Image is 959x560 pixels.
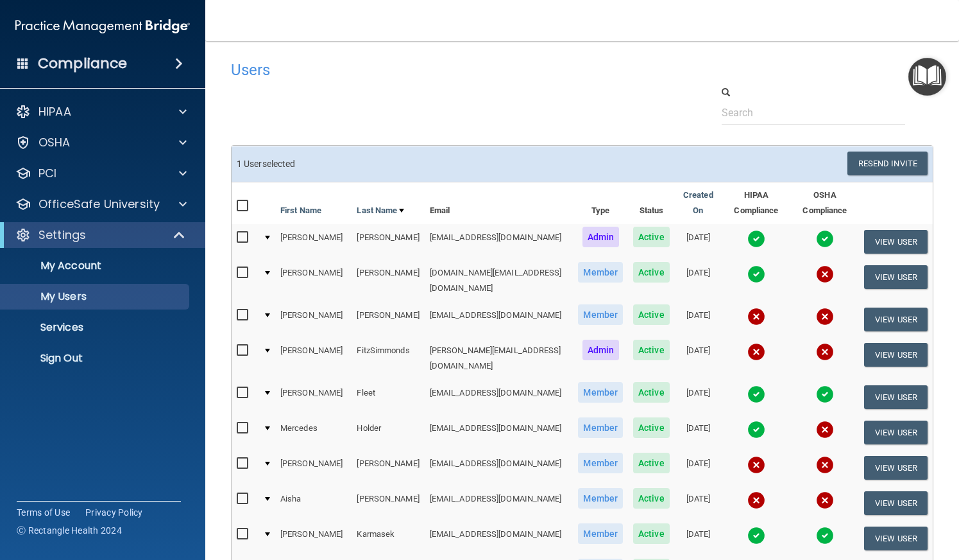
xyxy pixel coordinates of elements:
th: Type [573,182,628,224]
h4: Users [231,62,632,78]
img: tick.e7d51cea.svg [747,527,765,545]
span: Active [633,340,670,360]
img: tick.e7d51cea.svg [747,421,765,439]
td: [EMAIL_ADDRESS][DOMAIN_NAME] [425,486,573,521]
th: HIPAA Compliance [722,182,791,224]
span: Ⓒ Rectangle Health 2024 [17,524,122,537]
span: Active [633,227,670,247]
td: FitzSimmonds [352,337,424,380]
img: tick.e7d51cea.svg [747,230,765,248]
span: Member [578,488,623,509]
img: tick.e7d51cea.svg [816,230,834,248]
td: [DATE] [675,302,722,337]
td: [EMAIL_ADDRESS][DOMAIN_NAME] [425,450,573,486]
p: Sign Out [8,352,183,365]
p: My Account [8,259,183,272]
span: Active [633,523,670,544]
th: Email [425,182,573,224]
button: Open Resource Center [908,58,946,96]
td: [PERSON_NAME] [352,450,424,486]
button: View User [864,265,928,289]
td: [EMAIL_ADDRESS][DOMAIN_NAME] [425,521,573,556]
img: cross.ca9f0e7f.svg [747,456,765,474]
img: cross.ca9f0e7f.svg [816,343,834,361]
h4: Compliance [38,55,127,73]
span: Active [633,453,670,473]
span: Active [633,304,670,325]
img: cross.ca9f0e7f.svg [747,491,765,509]
img: tick.e7d51cea.svg [747,265,765,283]
img: cross.ca9f0e7f.svg [816,265,834,283]
td: Holder [352,415,424,450]
td: [PERSON_NAME] [275,337,352,380]
td: [DATE] [675,450,722,486]
td: [PERSON_NAME] [352,486,424,521]
td: [PERSON_NAME] [275,302,352,337]
img: PMB logo [15,13,190,39]
td: [PERSON_NAME] [275,380,352,415]
a: Privacy Policy [85,506,143,519]
td: [PERSON_NAME] [352,259,424,302]
td: [DOMAIN_NAME][EMAIL_ADDRESS][DOMAIN_NAME] [425,259,573,302]
span: Member [578,304,623,325]
button: View User [864,456,928,480]
td: [EMAIL_ADDRESS][DOMAIN_NAME] [425,415,573,450]
button: View User [864,308,928,331]
span: Active [633,488,670,509]
img: tick.e7d51cea.svg [816,527,834,545]
a: Created On [680,188,717,218]
img: tick.e7d51cea.svg [816,385,834,403]
button: View User [864,491,928,515]
a: Terms of Use [17,506,70,519]
img: tick.e7d51cea.svg [747,385,765,403]
p: HIPAA [38,104,71,119]
td: [DATE] [675,337,722,380]
img: cross.ca9f0e7f.svg [747,343,765,361]
button: View User [864,421,928,444]
a: First Name [280,203,321,218]
a: OSHA [15,135,187,150]
td: [DATE] [675,380,722,415]
td: [PERSON_NAME] [352,302,424,337]
a: Settings [15,227,186,243]
img: cross.ca9f0e7f.svg [747,308,765,326]
span: Member [578,382,623,403]
span: Admin [582,340,620,360]
span: Member [578,453,623,473]
span: Active [633,382,670,403]
p: Settings [38,227,86,243]
a: PCI [15,166,187,181]
td: [PERSON_NAME][EMAIL_ADDRESS][DOMAIN_NAME] [425,337,573,380]
td: [PERSON_NAME] [275,450,352,486]
span: Member [578,417,623,438]
td: [DATE] [675,259,722,302]
span: Member [578,262,623,283]
span: Active [633,417,670,438]
td: Karmasek [352,521,424,556]
a: Last Name [357,203,404,218]
input: Search [722,101,905,125]
td: Mercedes [275,415,352,450]
img: cross.ca9f0e7f.svg [816,308,834,326]
span: Admin [582,227,620,247]
td: [DATE] [675,224,722,259]
button: View User [864,527,928,550]
td: [EMAIL_ADDRESS][DOMAIN_NAME] [425,302,573,337]
th: OSHA Compliance [791,182,859,224]
td: [PERSON_NAME] [275,521,352,556]
td: [DATE] [675,521,722,556]
img: cross.ca9f0e7f.svg [816,421,834,439]
td: [EMAIL_ADDRESS][DOMAIN_NAME] [425,380,573,415]
td: [PERSON_NAME] [352,224,424,259]
td: [PERSON_NAME] [275,259,352,302]
td: [PERSON_NAME] [275,224,352,259]
p: Services [8,321,183,334]
img: cross.ca9f0e7f.svg [816,491,834,509]
td: [EMAIL_ADDRESS][DOMAIN_NAME] [425,224,573,259]
span: Member [578,523,623,544]
button: Resend Invite [847,152,928,175]
a: OfficeSafe University [15,197,187,212]
a: HIPAA [15,104,187,119]
td: Fleet [352,380,424,415]
td: [DATE] [675,486,722,521]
